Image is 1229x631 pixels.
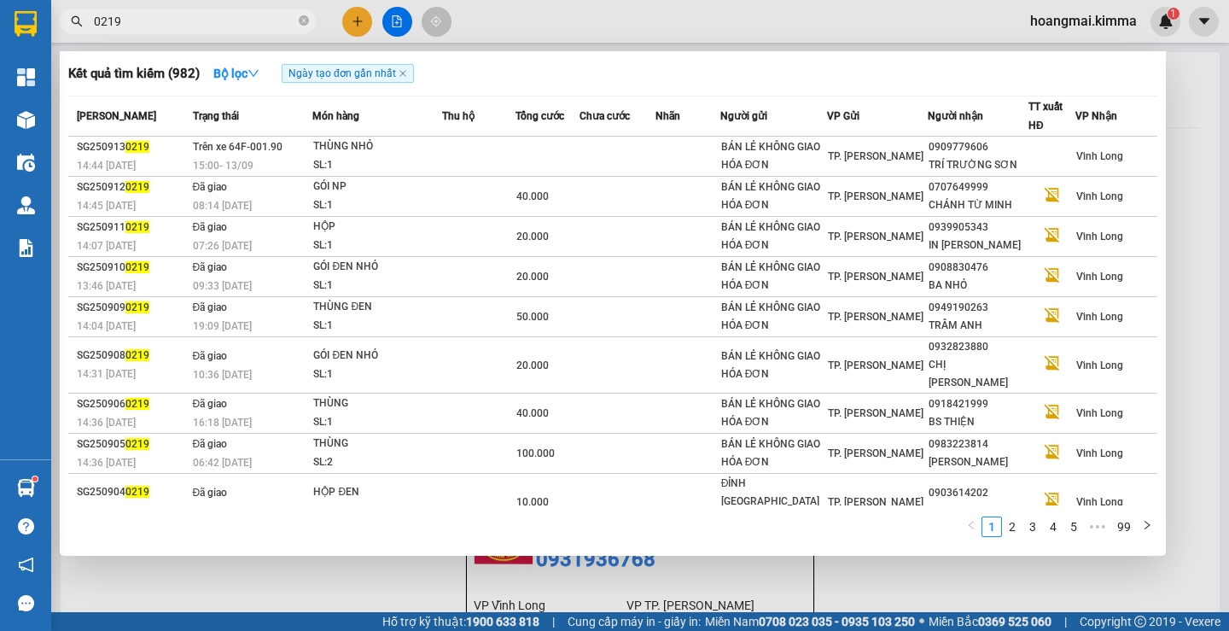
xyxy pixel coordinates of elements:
div: TRÍ TRƯỜNG SƠN [929,156,1028,174]
div: BÁN LẺ KHÔNG GIAO HÓA ĐƠN [15,56,99,137]
span: right [1142,520,1152,530]
span: Gửi: [15,16,41,34]
sup: 1 [32,476,38,482]
div: BÁN LẺ KHÔNG GIAO HÓA ĐƠN [721,178,826,214]
div: BS THIỆN [929,413,1028,431]
div: Vĩnh Long [15,15,99,56]
span: 50.000 [516,311,549,323]
span: 0219 [125,261,149,273]
a: 5 [1064,517,1083,536]
span: 14:36 [DATE] [77,417,136,429]
a: 4 [1044,517,1063,536]
li: 3 [1022,517,1043,537]
span: 0219 [125,221,149,233]
div: 0918421999 [929,395,1028,413]
div: 0909779606 [929,138,1028,156]
div: SG250905 [77,435,188,453]
span: Vĩnh Long [1076,231,1123,242]
span: close [399,69,407,78]
img: warehouse-icon [17,479,35,497]
span: TP. [PERSON_NAME] [828,231,923,242]
span: Đã giao [193,487,228,499]
div: THÙNG NHỎ [313,137,441,156]
div: SL: 1 [313,237,441,255]
div: TP. [PERSON_NAME] [111,15,248,56]
li: 99 [1111,517,1137,537]
div: CHỊ [PERSON_NAME] [929,356,1028,392]
span: Trạng thái [193,110,239,122]
h3: Kết quả tìm kiếm ( 982 ) [68,65,200,83]
li: 2 [1002,517,1022,537]
div: SG250909 [77,299,188,317]
span: Món hàng [312,110,359,122]
div: HỘP [313,218,441,237]
span: 100.000 [516,447,555,459]
span: 19:09 [DATE] [193,320,252,332]
li: 4 [1043,517,1063,537]
img: warehouse-icon [17,154,35,172]
button: left [961,517,981,537]
div: BÁN LẺ KHÔNG GIAO HÓA ĐƠN [721,219,826,254]
div: 0983223814 [929,435,1028,453]
div: GÓI NP [313,178,441,196]
span: 0219 [125,181,149,193]
div: THÙNG [313,394,441,413]
span: TP. [PERSON_NAME] [828,190,923,202]
span: 20.000 [516,359,549,371]
span: 14:31 [DATE] [77,368,136,380]
img: dashboard-icon [17,68,35,86]
li: 1 [981,517,1002,537]
div: IN [PERSON_NAME] [929,237,1028,254]
div: LABO [PERSON_NAME] [111,56,248,96]
span: 13:46 [DATE] [77,280,136,292]
span: 20.000 [516,271,549,283]
span: Thu hộ [442,110,475,122]
span: search [71,15,83,27]
span: TP. [PERSON_NAME] [828,150,923,162]
span: 08:14 [DATE] [193,200,252,212]
span: Đã giao [193,438,228,450]
span: Đã giao [193,261,228,273]
span: Đã giao [193,181,228,193]
span: Trên xe 64F-001.90 [193,141,282,153]
span: Vĩnh Long [1076,190,1123,202]
div: SL: 1 [313,317,441,336]
span: 14:07 [DATE] [77,240,136,252]
div: THÙNG ĐEN [313,298,441,317]
span: Đã giao [193,350,228,362]
span: 0219 [125,141,149,153]
div: BÁN LẺ KHÔNG GIAO HÓA ĐƠN [721,299,826,335]
div: 0939905343 [929,219,1028,237]
span: Đã giao [193,301,228,313]
div: BÁN LẺ KHÔNG GIAO HÓA ĐƠN [721,138,826,174]
div: 0906835908 [111,96,248,120]
span: TP. [PERSON_NAME] [828,447,923,459]
div: SG250911 [77,219,188,237]
div: SL: 1 [313,196,441,215]
span: 14:44 [DATE] [77,160,136,172]
span: 14:36 [DATE] [77,457,136,469]
span: Vĩnh Long [1076,311,1123,323]
div: GÓI ĐEN NHỎ [313,258,441,277]
a: 1 [982,517,1001,536]
span: 14:45 [DATE] [77,200,136,212]
div: 0903614202 [929,484,1028,502]
a: 3 [1023,517,1042,536]
span: 0219 [125,438,149,450]
span: 09:33 [DATE] [193,280,252,292]
a: 2 [1003,517,1022,536]
span: 07:26 [DATE] [193,240,252,252]
span: TP. [PERSON_NAME] [828,271,923,283]
span: Tổng cước [515,110,564,122]
input: Tìm tên, số ĐT hoặc mã đơn [94,12,295,31]
div: BÁN LẺ KHÔNG GIAO HÓA ĐƠN [721,259,826,295]
img: solution-icon [17,239,35,257]
span: Vĩnh Long [1076,359,1123,371]
span: TP. [PERSON_NAME] [828,496,923,508]
span: Nhãn [655,110,680,122]
span: 40.000 [516,407,549,419]
span: 08:29 [DATE] [193,505,252,517]
div: SL: 1 [313,277,441,295]
span: Đã giao [193,398,228,410]
span: message [18,595,34,611]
